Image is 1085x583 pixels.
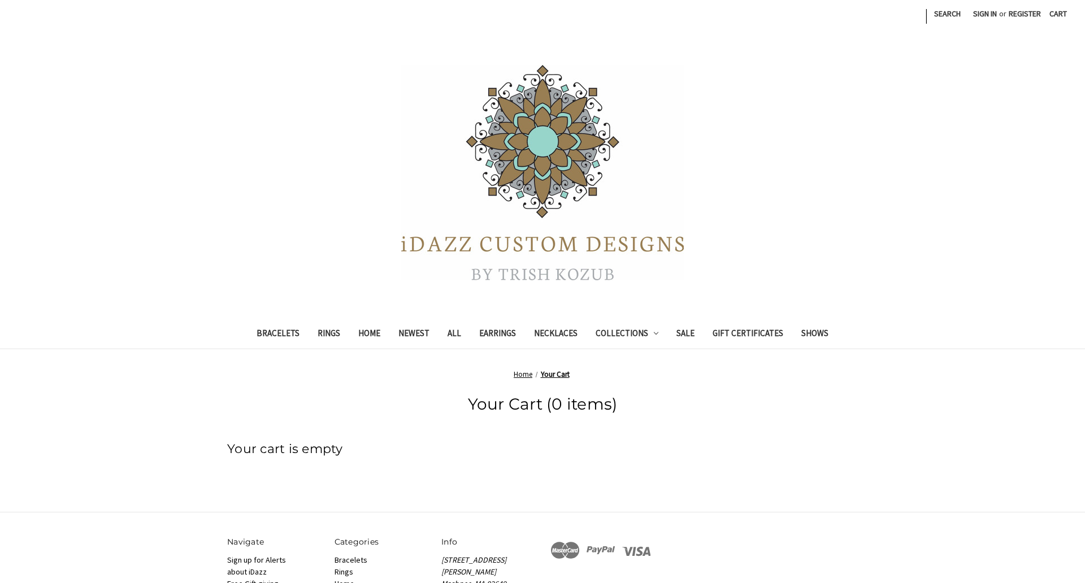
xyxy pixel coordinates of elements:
[227,369,858,380] nav: Breadcrumb
[227,392,858,416] h1: Your Cart (0 items)
[389,321,439,349] a: Newest
[924,5,928,26] li: |
[335,567,353,577] a: Rings
[227,536,323,548] h5: Navigate
[470,321,525,349] a: Earrings
[309,321,349,349] a: Rings
[792,321,837,349] a: Shows
[525,321,587,349] a: Necklaces
[998,8,1008,20] span: or
[704,321,792,349] a: Gift Certificates
[541,369,570,379] a: Your Cart
[1049,8,1067,19] span: Cart
[441,536,537,548] h5: Info
[248,321,309,349] a: Bracelets
[587,321,668,349] a: Collections
[335,555,367,565] a: Bracelets
[227,555,286,565] a: Sign up for Alerts
[227,440,858,458] h3: Your cart is empty
[227,567,267,577] a: about iDazz
[667,321,704,349] a: Sale
[335,536,430,548] h5: Categories
[514,369,532,379] a: Home
[349,321,389,349] a: Home
[401,65,684,280] img: iDazz Custom Designs
[439,321,470,349] a: All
